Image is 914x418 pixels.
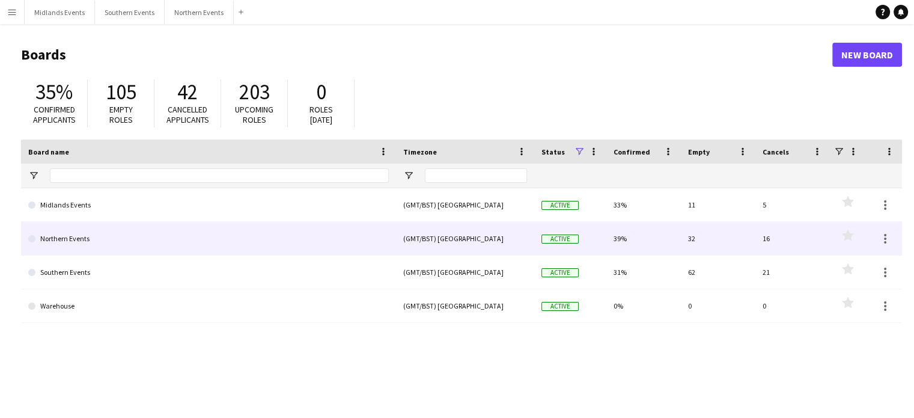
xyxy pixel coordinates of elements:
span: Confirmed applicants [33,104,76,125]
span: Active [541,201,579,210]
button: Open Filter Menu [403,170,414,181]
h1: Boards [21,46,832,64]
span: Roles [DATE] [309,104,333,125]
a: Warehouse [28,289,389,323]
a: Southern Events [28,256,389,289]
div: (GMT/BST) [GEOGRAPHIC_DATA] [396,289,534,322]
span: Cancelled applicants [166,104,209,125]
div: (GMT/BST) [GEOGRAPHIC_DATA] [396,188,534,221]
div: 0% [606,289,681,322]
span: Cancels [763,147,789,156]
span: 42 [177,79,198,105]
div: (GMT/BST) [GEOGRAPHIC_DATA] [396,222,534,255]
a: Midlands Events [28,188,389,222]
span: Timezone [403,147,437,156]
div: 0 [755,289,830,322]
span: Status [541,147,565,156]
div: (GMT/BST) [GEOGRAPHIC_DATA] [396,256,534,289]
div: 32 [681,222,755,255]
span: Active [541,235,579,244]
button: Northern Events [165,1,234,24]
button: Open Filter Menu [28,170,39,181]
span: Empty [688,147,710,156]
div: 62 [681,256,755,289]
div: 33% [606,188,681,221]
input: Timezone Filter Input [425,168,527,183]
span: Empty roles [109,104,133,125]
span: 0 [316,79,326,105]
div: 21 [755,256,830,289]
a: Northern Events [28,222,389,256]
div: 0 [681,289,755,322]
span: Upcoming roles [235,104,273,125]
span: 35% [35,79,73,105]
button: Southern Events [95,1,165,24]
span: Active [541,268,579,277]
div: 5 [755,188,830,221]
div: 31% [606,256,681,289]
span: 105 [106,79,136,105]
span: Confirmed [614,147,650,156]
span: Active [541,302,579,311]
button: Midlands Events [25,1,95,24]
div: 11 [681,188,755,221]
input: Board name Filter Input [50,168,389,183]
a: New Board [832,43,902,67]
div: 39% [606,222,681,255]
span: 203 [239,79,270,105]
div: 16 [755,222,830,255]
span: Board name [28,147,69,156]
